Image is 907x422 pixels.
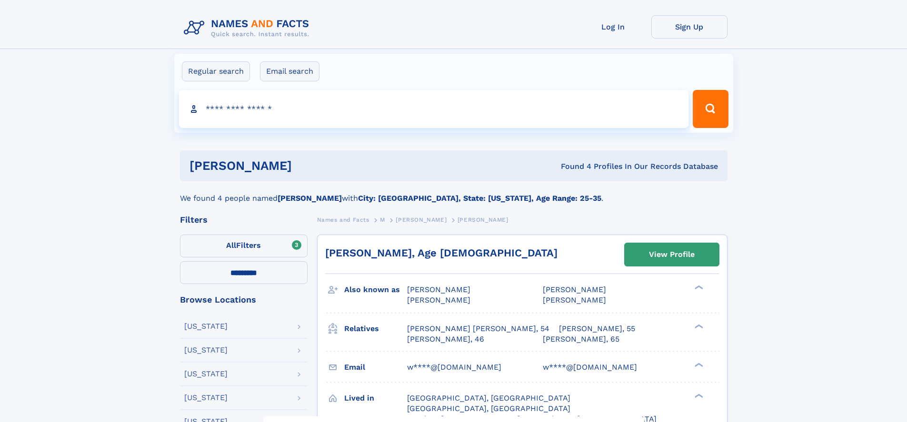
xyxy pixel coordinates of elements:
[260,61,319,81] label: Email search
[344,321,407,337] h3: Relatives
[426,161,718,172] div: Found 4 Profiles In Our Records Database
[226,241,236,250] span: All
[407,285,470,294] span: [PERSON_NAME]
[180,15,317,41] img: Logo Names and Facts
[649,244,695,265] div: View Profile
[278,194,342,203] b: [PERSON_NAME]
[184,370,228,378] div: [US_STATE]
[317,214,369,226] a: Names and Facts
[575,15,651,39] a: Log In
[543,334,619,344] a: [PERSON_NAME], 65
[184,346,228,354] div: [US_STATE]
[325,247,558,259] a: [PERSON_NAME], Age [DEMOGRAPHIC_DATA]
[407,393,570,402] span: [GEOGRAPHIC_DATA], [GEOGRAPHIC_DATA]
[179,90,689,128] input: search input
[692,323,704,329] div: ❯
[458,216,508,223] span: [PERSON_NAME]
[407,404,570,413] span: [GEOGRAPHIC_DATA], [GEOGRAPHIC_DATA]
[344,359,407,375] h3: Email
[543,285,606,294] span: [PERSON_NAME]
[396,214,447,226] a: [PERSON_NAME]
[380,214,385,226] a: M
[692,285,704,291] div: ❯
[407,295,470,304] span: [PERSON_NAME]
[625,243,719,266] a: View Profile
[692,362,704,368] div: ❯
[651,15,728,39] a: Sign Up
[180,235,308,257] label: Filters
[407,334,484,344] a: [PERSON_NAME], 46
[693,90,728,128] button: Search Button
[344,282,407,298] h3: Also known as
[184,323,228,330] div: [US_STATE]
[692,393,704,399] div: ❯
[180,181,728,204] div: We found 4 people named with .
[407,324,549,334] a: [PERSON_NAME] [PERSON_NAME], 54
[182,61,250,81] label: Regular search
[380,216,385,223] span: M
[396,216,447,223] span: [PERSON_NAME]
[543,295,606,304] span: [PERSON_NAME]
[180,295,308,304] div: Browse Locations
[344,390,407,406] h3: Lived in
[180,216,308,224] div: Filters
[559,324,635,334] a: [PERSON_NAME], 55
[184,394,228,402] div: [US_STATE]
[189,160,427,172] h1: [PERSON_NAME]
[358,194,601,203] b: City: [GEOGRAPHIC_DATA], State: [US_STATE], Age Range: 25-35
